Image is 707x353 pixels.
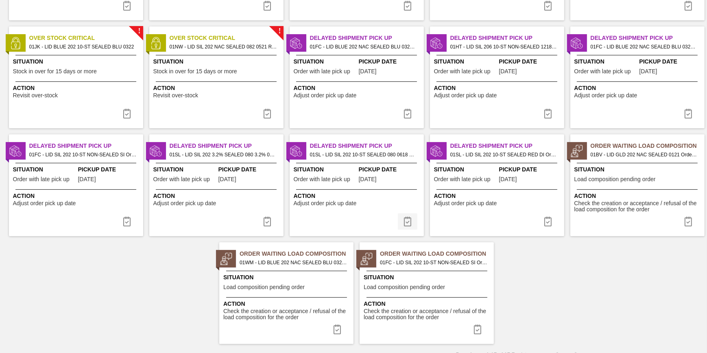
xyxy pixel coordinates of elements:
[117,213,137,230] button: icon-task complete
[117,213,137,230] div: Complete task: 6878340
[170,34,284,42] span: Over Stock Critical
[683,217,693,226] img: icon-task complete
[639,68,657,75] span: 09/01/2025
[679,105,698,122] div: Complete task: 6878339
[591,142,705,150] span: Order Waiting Load Composition
[9,145,22,157] img: status
[170,142,284,150] span: Delayed Shipment Pick Up
[218,176,236,182] span: 09/01/2025
[294,192,422,200] span: Action
[240,250,353,258] span: Order Waiting Load Composition
[257,213,277,230] button: icon-task complete
[430,37,443,49] img: status
[574,92,637,99] span: Adjust order pick up date
[360,253,373,265] img: status
[543,1,553,11] img: icon-task complete
[150,37,162,49] img: status
[29,150,137,159] span: 01FC - LID SIL 202 10-ST NON-SEALED SI Order - 777620
[294,57,357,66] span: Situation
[170,150,277,159] span: 01SL - LID SIL 202 3.2% SEALED 080 3.2% 0215 SI Order - 777776
[398,213,417,230] div: Complete task: 6878343
[499,57,562,66] span: Pickup Date
[153,176,210,182] span: Order with late pick up
[223,300,351,308] span: Action
[138,28,140,34] span: !
[117,105,137,122] div: Complete task: 6880977
[538,213,558,230] div: Complete task: 6878344
[310,142,424,150] span: Delayed Shipment Pick Up
[153,200,216,206] span: Adjust order pick up date
[679,105,698,122] button: icon-task complete
[290,37,302,49] img: status
[153,84,281,92] span: Action
[574,176,656,182] span: Load composition pending order
[364,300,492,308] span: Action
[591,42,698,51] span: 01FC - LID BLUE 202 NAC SEALED BLU 0322 Order - 777619
[364,284,445,290] span: Load composition pending order
[574,192,703,200] span: Action
[359,165,422,174] span: Pickup Date
[403,1,412,11] img: icon-task complete
[538,213,558,230] button: icon-task complete
[543,217,553,226] img: icon-task complete
[13,68,97,75] span: Stock in over for 15 days or more
[13,200,76,206] span: Adjust order pick up date
[310,42,417,51] span: 01FC - LID BLUE 202 NAC SEALED BLU 0322 Order - 777618
[434,57,497,66] span: Situation
[332,324,342,334] img: icon-task complete
[13,192,141,200] span: Action
[434,176,491,182] span: Order with late pick up
[450,150,558,159] span: 01SL - LID SIL 202 10-ST SEALED RED DI Order - 777778
[294,84,422,92] span: Action
[294,176,350,182] span: Order with late pick up
[310,34,424,42] span: Delayed Shipment Pick Up
[170,42,277,51] span: 01NW - LID SIL 202 NAC SEALED 082 0521 RED DIE
[591,150,698,159] span: 01BV - LID GLD 202 NAC SEALED 0121 Order - 777396
[359,57,422,66] span: Pickup Date
[153,192,281,200] span: Action
[639,57,703,66] span: Pickup Date
[364,273,492,282] span: Situation
[13,176,70,182] span: Order with late pick up
[29,42,137,51] span: 01JK - LID BLUE 202 10-ST SEALED BLU 0322
[13,57,141,66] span: Situation
[359,176,377,182] span: 09/01/2025
[380,258,487,267] span: 01FC - LID SIL 202 10-ST NON-SEALED SI Order - 782726
[434,84,562,92] span: Action
[78,165,141,174] span: Pickup Date
[153,68,237,75] span: Stock in over for 15 days or more
[403,109,412,118] img: icon-task complete
[468,321,487,338] div: Complete task: 6881215
[403,217,412,226] img: icon-task complete
[499,176,517,182] span: 09/01/2025
[450,42,558,51] span: 01HT - LID SIL 206 10-ST NON-SEALED 1218 GRN 20 Order - 774871
[574,57,637,66] span: Situation
[262,217,272,226] img: icon-task complete
[150,145,162,157] img: status
[257,105,277,122] div: Complete task: 6881073
[364,308,492,321] span: Check the creation or acceptance / refusal of the load composition for the order
[294,92,357,99] span: Adjust order pick up date
[29,34,143,42] span: Over Stock Critical
[683,109,693,118] img: icon-task complete
[574,200,703,213] span: Check the creation or acceptance / refusal of the load composition for the order
[122,1,132,11] img: icon-task complete
[278,28,281,34] span: !
[499,68,517,75] span: 09/01/2025
[468,321,487,338] button: icon-task complete
[571,145,583,157] img: status
[380,250,494,258] span: Order Waiting Load Composition
[538,105,558,122] div: Complete task: 6878337
[262,109,272,118] img: icon-task complete
[294,200,357,206] span: Adjust order pick up date
[591,34,705,42] span: Delayed Shipment Pick Up
[574,84,703,92] span: Action
[434,68,491,75] span: Order with late pick up
[290,145,302,157] img: status
[13,165,76,174] span: Situation
[310,150,417,159] span: 01SL - LID SIL 202 10-ST SEALED 080 0618 ULT 06 Order - 777777
[262,1,272,11] img: icon-task complete
[223,284,305,290] span: Load composition pending order
[473,324,482,334] img: icon-task complete
[450,142,564,150] span: Delayed Shipment Pick Up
